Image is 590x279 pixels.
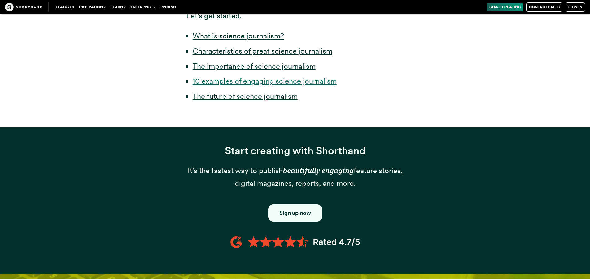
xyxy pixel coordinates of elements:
[283,166,354,175] em: beautifully engaging
[187,144,404,157] h3: Start creating with Shorthand
[158,3,178,11] a: Pricing
[193,62,316,71] a: The importance of science journalism
[193,92,298,101] a: The future of science journalism
[187,10,404,22] p: Let’s get started.
[76,3,108,11] button: Inspiration
[5,3,42,11] img: The Craft
[128,3,158,11] button: Enterprise
[193,31,284,40] a: What is science journalism?
[193,76,337,85] a: 10 examples of engaging science journalism
[268,204,322,222] a: Button to click through to Shorthand's signup section.
[53,3,76,11] a: Features
[108,3,128,11] button: Learn
[526,2,562,12] a: Contact Sales
[187,164,404,190] p: It's the fastest way to publish feature stories, digital magazines, reports, and more.
[193,46,332,55] a: Characteristics of great science journalism
[566,2,585,12] a: Sign in
[487,3,523,11] a: Start Creating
